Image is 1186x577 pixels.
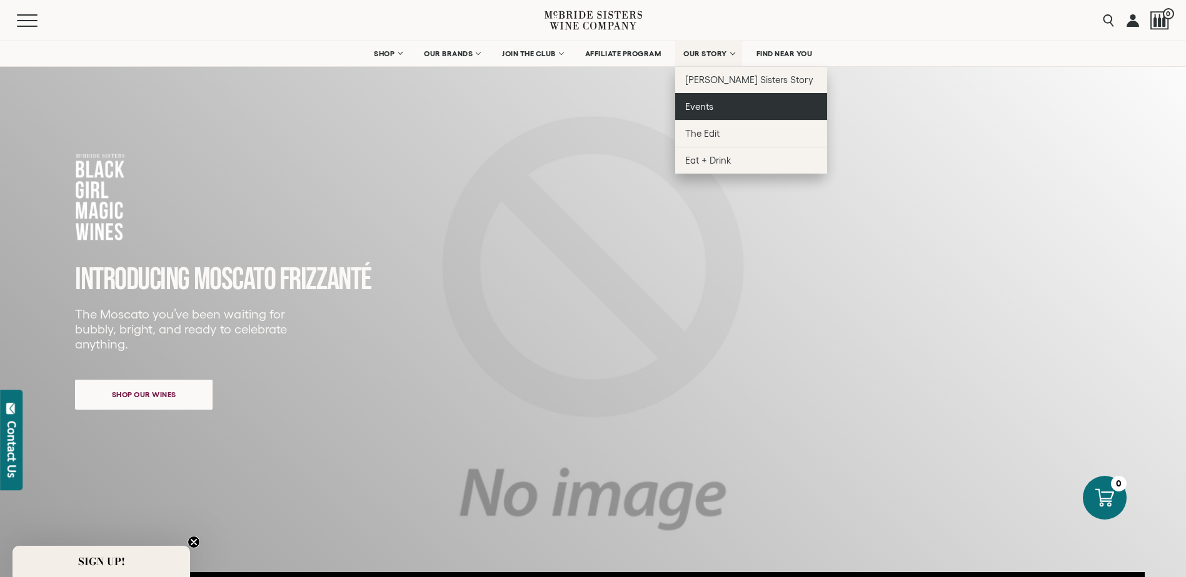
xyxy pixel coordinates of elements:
[577,41,670,66] a: AFFILIATE PROGRAM
[13,546,190,577] div: SIGN UP!Close teaser
[1163,8,1174,19] span: 0
[685,74,813,85] span: [PERSON_NAME] Sisters Story
[188,536,200,548] button: Close teaser
[90,382,198,407] span: Shop our wines
[6,421,18,478] div: Contact Us
[685,101,713,112] span: Events
[279,261,371,298] span: FRIZZANTé
[585,49,661,58] span: AFFILIATE PROGRAM
[416,41,488,66] a: OUR BRANDS
[756,49,813,58] span: FIND NEAR YOU
[75,307,295,352] p: The Moscato you’ve been waiting for bubbly, bright, and ready to celebrate anything.
[675,66,827,93] a: [PERSON_NAME] Sisters Story
[194,261,276,298] span: MOSCATO
[17,14,62,27] button: Mobile Menu Trigger
[675,120,827,147] a: The Edit
[424,49,473,58] span: OUR BRANDS
[502,49,556,58] span: JOIN THE CLUB
[494,41,571,66] a: JOIN THE CLUB
[683,49,727,58] span: OUR STORY
[78,554,125,569] span: SIGN UP!
[1111,476,1127,491] div: 0
[675,41,742,66] a: OUR STORY
[75,380,213,410] a: Shop our wines
[748,41,821,66] a: FIND NEAR YOU
[685,155,731,165] span: Eat + Drink
[75,261,189,298] span: INTRODUCING
[675,93,827,120] a: Events
[685,128,720,139] span: The Edit
[374,49,395,58] span: SHOP
[366,41,410,66] a: SHOP
[675,147,827,174] a: Eat + Drink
